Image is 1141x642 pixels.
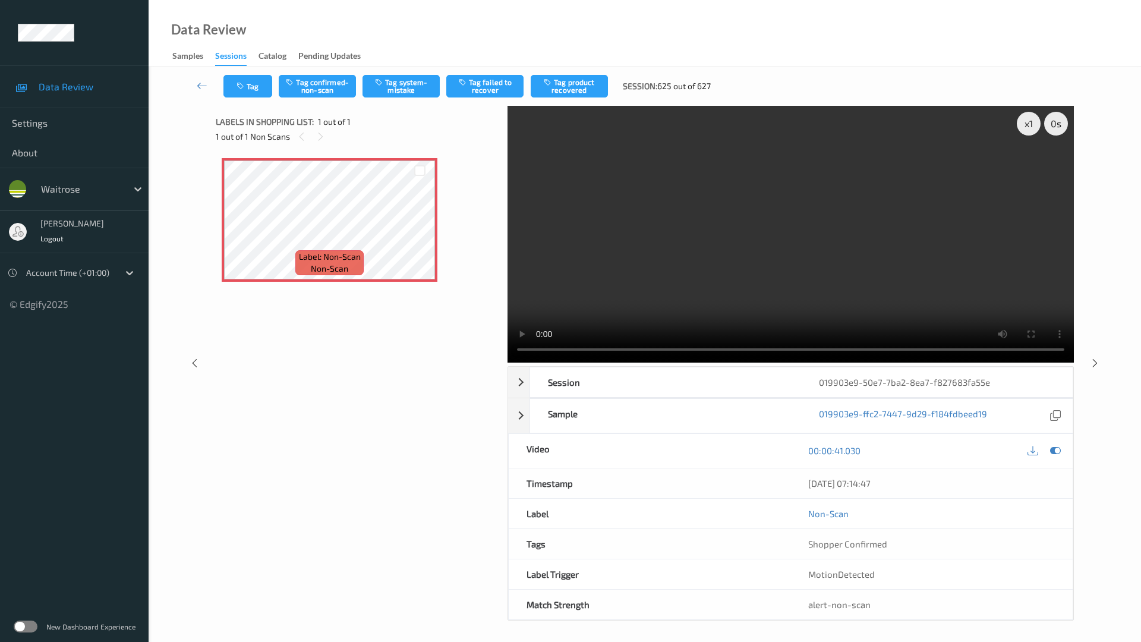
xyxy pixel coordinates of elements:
[509,559,791,589] div: Label Trigger
[808,599,1055,610] div: alert-non-scan
[172,48,215,65] a: Samples
[311,263,348,275] span: non-scan
[279,75,356,97] button: Tag confirmed-non-scan
[623,80,657,92] span: Session:
[1044,112,1068,136] div: 0 s
[790,559,1073,589] div: MotionDetected
[819,408,987,424] a: 019903e9-ffc2-7447-9d29-f184fdbeed19
[531,75,608,97] button: Tag product recovered
[363,75,440,97] button: Tag system-mistake
[808,445,861,457] a: 00:00:41.030
[1017,112,1041,136] div: x 1
[509,499,791,528] div: Label
[657,80,711,92] span: 625 out of 627
[808,508,849,520] a: Non-Scan
[172,50,203,65] div: Samples
[259,48,298,65] a: Catalog
[298,48,373,65] a: Pending Updates
[509,434,791,468] div: Video
[298,50,361,65] div: Pending Updates
[801,367,1073,397] div: 019903e9-50e7-7ba2-8ea7-f827683fa55e
[259,50,286,65] div: Catalog
[215,48,259,66] a: Sessions
[530,367,802,397] div: Session
[446,75,524,97] button: Tag failed to recover
[808,477,1055,489] div: [DATE] 07:14:47
[318,116,351,128] span: 1 out of 1
[171,24,246,36] div: Data Review
[508,367,1073,398] div: Session019903e9-50e7-7ba2-8ea7-f827683fa55e
[509,468,791,498] div: Timestamp
[509,590,791,619] div: Match Strength
[299,251,361,263] span: Label: Non-Scan
[509,529,791,559] div: Tags
[223,75,272,97] button: Tag
[808,539,887,549] span: Shopper Confirmed
[530,399,802,433] div: Sample
[216,129,499,144] div: 1 out of 1 Non Scans
[508,398,1073,433] div: Sample019903e9-ffc2-7447-9d29-f184fdbeed19
[215,50,247,66] div: Sessions
[216,116,314,128] span: Labels in shopping list:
